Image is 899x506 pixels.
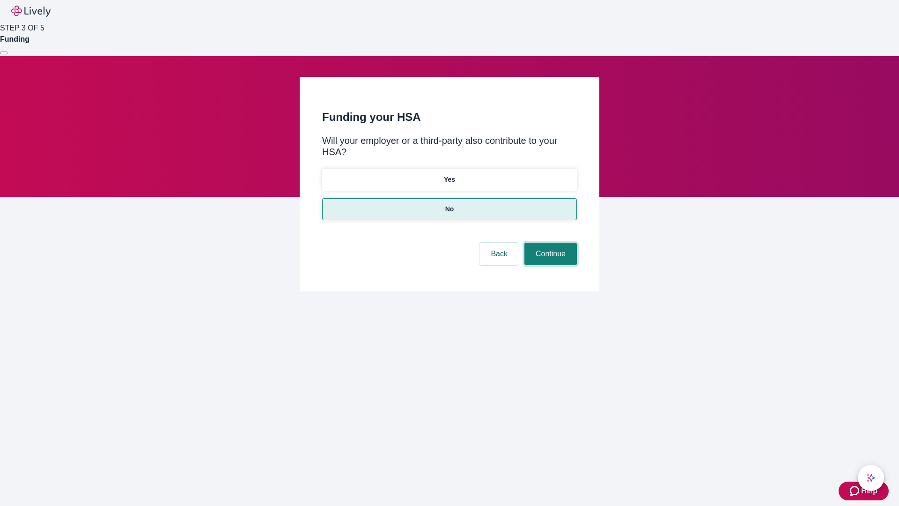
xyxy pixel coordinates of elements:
[322,135,577,157] div: Will your employer or a third-party also contribute to your HSA?
[445,204,454,214] p: No
[839,482,889,500] button: Zendesk support iconHelp
[322,198,577,220] button: No
[322,169,577,191] button: Yes
[861,485,877,497] span: Help
[850,485,861,497] svg: Zendesk support icon
[479,243,519,265] button: Back
[444,175,455,185] p: Yes
[11,6,51,17] img: Lively
[858,465,884,491] button: chat
[866,473,876,483] svg: Lively AI Assistant
[524,243,577,265] button: Continue
[322,109,577,126] h2: Funding your HSA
